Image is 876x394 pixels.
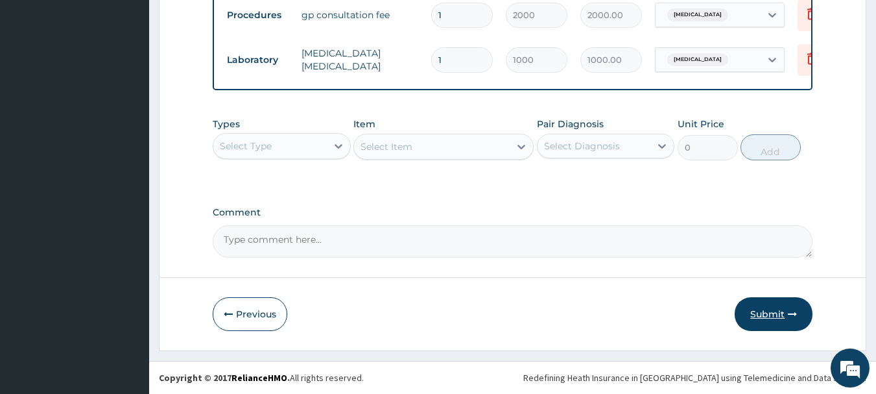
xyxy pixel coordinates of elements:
[740,134,801,160] button: Add
[213,119,240,130] label: Types
[231,372,287,384] a: RelianceHMO
[159,372,290,384] strong: Copyright © 2017 .
[213,6,244,38] div: Minimize live chat window
[544,140,620,153] div: Select Diagnosis
[220,48,295,72] td: Laboratory
[213,207,813,218] label: Comment
[523,371,866,384] div: Redefining Heath Insurance in [GEOGRAPHIC_DATA] using Telemedicine and Data Science!
[667,53,728,66] span: [MEDICAL_DATA]
[295,2,425,28] td: gp consultation fee
[24,65,53,97] img: d_794563401_company_1708531726252_794563401
[220,3,295,27] td: Procedures
[678,117,724,130] label: Unit Price
[75,116,179,247] span: We're online!
[213,297,287,331] button: Previous
[220,140,272,153] div: Select Type
[353,117,375,130] label: Item
[6,259,247,304] textarea: Type your message and hit 'Enter'
[295,40,425,79] td: [MEDICAL_DATA] [MEDICAL_DATA]
[735,297,812,331] button: Submit
[667,8,728,21] span: [MEDICAL_DATA]
[149,361,876,394] footer: All rights reserved.
[537,117,604,130] label: Pair Diagnosis
[67,73,218,90] div: Chat with us now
